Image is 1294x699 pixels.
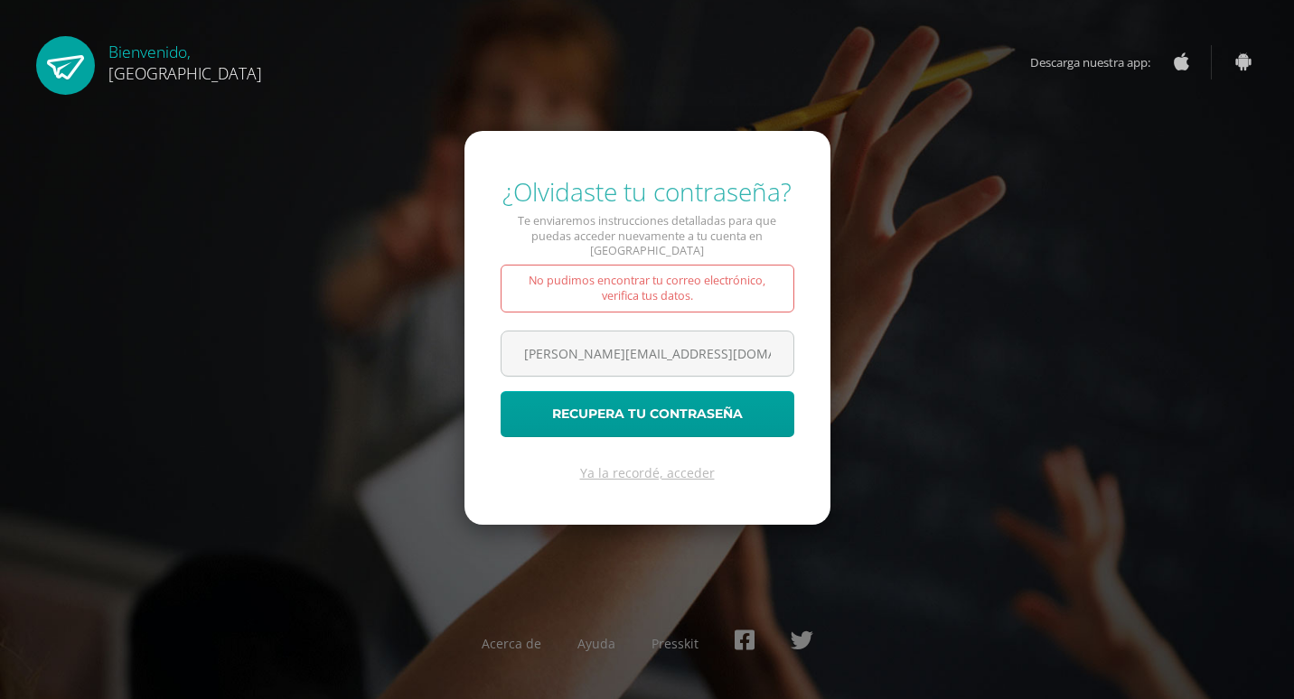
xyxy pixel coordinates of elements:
a: Ayuda [577,635,615,652]
a: Acerca de [482,635,541,652]
p: Te enviaremos instrucciones detalladas para que puedas acceder nuevamente a tu cuenta en [GEOGRAP... [501,214,794,258]
a: Ya la recordé, acceder [580,464,715,481]
a: Presskit [652,635,699,652]
div: Bienvenido, [108,36,262,84]
div: No pudimos encontrar tu correo electrónico, verifica tus datos. [501,265,794,312]
span: [GEOGRAPHIC_DATA] [108,62,262,84]
button: Recupera tu contraseña [501,391,794,437]
div: ¿Olvidaste tu contraseña? [501,174,794,209]
input: Correo electrónico [502,331,793,376]
span: Descarga nuestra app: [1030,45,1168,79]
